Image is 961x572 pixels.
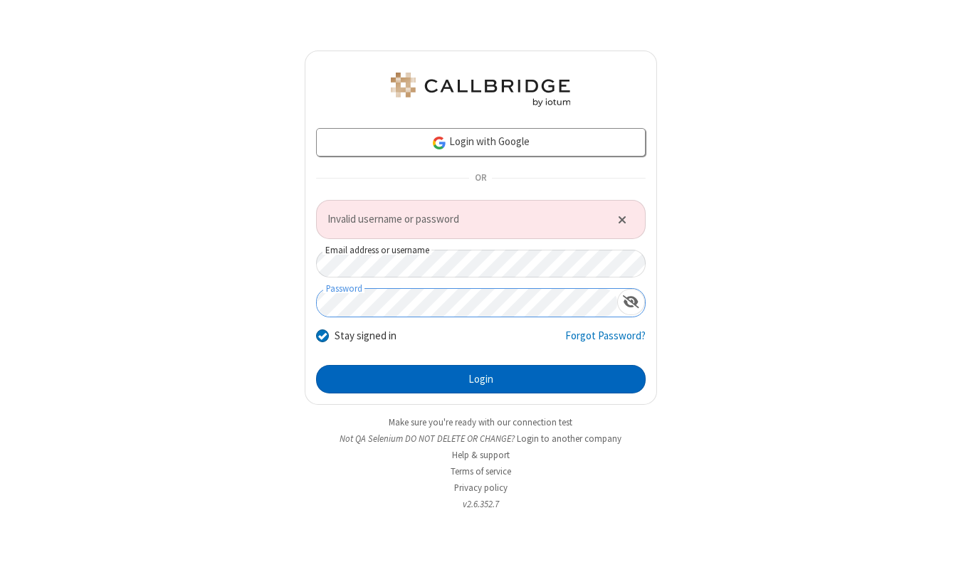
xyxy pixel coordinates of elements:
iframe: Chat [925,535,950,562]
span: Invalid username or password [327,211,600,228]
a: Terms of service [451,465,511,477]
span: OR [469,169,492,189]
a: Make sure you're ready with our connection test [389,416,572,428]
li: Not QA Selenium DO NOT DELETE OR CHANGE? [305,432,657,445]
a: Help & support [452,449,510,461]
button: Login to another company [517,432,621,445]
div: Show password [617,289,645,315]
label: Stay signed in [335,328,397,344]
button: Close alert [610,208,634,230]
img: google-icon.png [431,135,447,151]
li: v2.6.352.7 [305,497,657,511]
a: Privacy policy [454,482,508,494]
input: Email address or username [316,250,646,277]
a: Forgot Password? [565,328,646,355]
a: Login with Google [316,128,646,157]
button: Login [316,365,646,393]
img: QA Selenium DO NOT DELETE OR CHANGE [388,73,573,107]
input: Password [317,289,617,317]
